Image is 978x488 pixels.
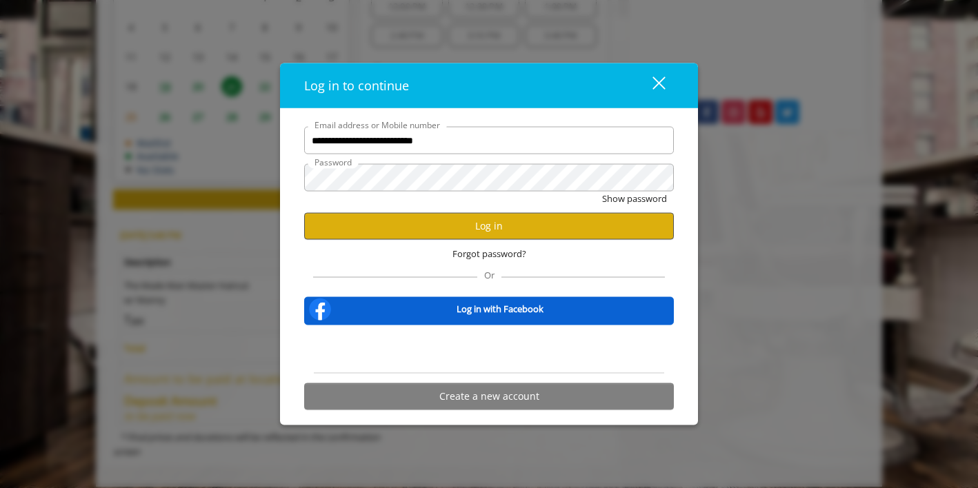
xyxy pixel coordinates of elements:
iframe: Sign in with Google Button [419,334,559,364]
img: facebook-logo [306,295,334,323]
button: Log in [304,213,674,240]
span: Log in to continue [304,77,409,94]
span: Forgot password? [452,247,526,261]
div: close dialog [637,75,664,96]
button: Show password [602,192,667,206]
span: Or [477,268,501,281]
input: Email address or Mobile number [304,127,674,154]
input: Password [304,164,674,192]
button: close dialog [627,72,674,100]
b: Log in with Facebook [457,302,543,316]
label: Email address or Mobile number [308,119,447,132]
button: Create a new account [304,383,674,409]
label: Password [308,156,359,169]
